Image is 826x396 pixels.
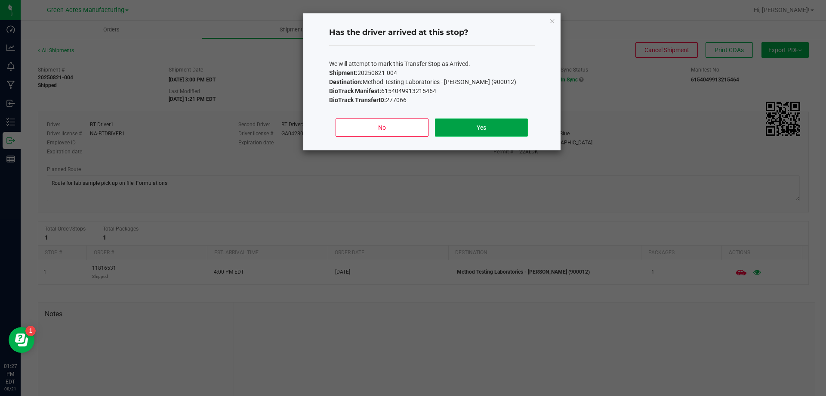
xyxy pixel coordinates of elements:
b: BioTrack TransferID: [329,97,386,103]
h4: Has the driver arrived at this stop? [329,27,535,38]
p: We will attempt to mark this Transfer Stop as Arrived. [329,59,535,69]
button: No [336,118,428,137]
p: Method Testing Laboratories - [PERSON_NAME] (900012) [329,78,535,87]
b: Shipment: [329,69,358,76]
p: 6154049913215464 [329,87,535,96]
button: Yes [435,118,527,137]
iframe: Resource center unread badge [25,326,36,336]
iframe: Resource center [9,327,34,353]
p: 277066 [329,96,535,105]
b: Destination: [329,78,363,85]
p: 20250821-004 [329,69,535,78]
b: BioTrack Manifest: [329,87,381,94]
button: Close [549,16,555,26]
